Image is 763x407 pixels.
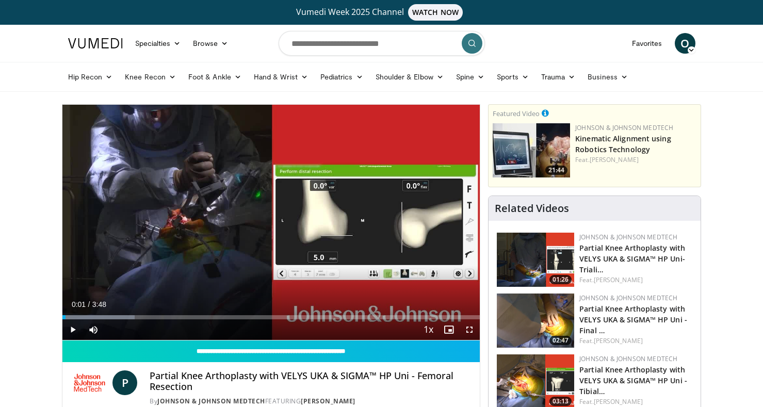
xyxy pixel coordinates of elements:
[369,67,450,87] a: Shoulder & Elbow
[549,275,572,284] span: 01:26
[112,370,137,395] a: P
[157,397,265,405] a: Johnson & Johnson MedTech
[675,33,695,54] a: O
[579,397,692,406] div: Feat.
[579,233,677,241] a: Johnson & Johnson MedTech
[71,370,109,395] img: Johnson & Johnson MedTech
[408,4,463,21] span: WATCH NOW
[301,397,355,405] a: [PERSON_NAME]
[491,67,535,87] a: Sports
[575,123,673,132] a: Johnson & Johnson MedTech
[450,67,491,87] a: Spine
[150,397,472,406] div: By FEATURING
[579,275,692,285] div: Feat.
[594,397,643,406] a: [PERSON_NAME]
[497,233,574,287] a: 01:26
[495,202,569,215] h4: Related Videos
[279,31,485,56] input: Search topics, interventions
[549,397,572,406] span: 03:13
[545,166,567,175] span: 21:44
[497,294,574,348] a: 02:47
[594,336,643,345] a: [PERSON_NAME]
[187,33,234,54] a: Browse
[129,33,187,54] a: Specialties
[68,38,123,48] img: VuMedi Logo
[497,233,574,287] img: 54517014-b7e0-49d7-8366-be4d35b6cc59.png.150x105_q85_crop-smart_upscale.png
[535,67,582,87] a: Trauma
[579,354,677,363] a: Johnson & Johnson MedTech
[248,67,314,87] a: Hand & Wrist
[579,243,685,274] a: Partial Knee Arthoplasty with VELYS UKA & SIGMA™ HP Uni- Triali…
[493,123,570,177] img: 85482610-0380-4aae-aa4a-4a9be0c1a4f1.150x105_q85_crop-smart_upscale.jpg
[314,67,369,87] a: Pediatrics
[70,4,694,21] a: Vumedi Week 2025 ChannelWATCH NOW
[439,319,459,340] button: Enable picture-in-picture mode
[579,336,692,346] div: Feat.
[72,300,86,308] span: 0:01
[581,67,634,87] a: Business
[62,105,480,340] video-js: Video Player
[92,300,106,308] span: 3:48
[88,300,90,308] span: /
[575,134,671,154] a: Kinematic Alignment using Robotics Technology
[150,370,472,393] h4: Partial Knee Arthoplasty with VELYS UKA & SIGMA™ HP Uni - Femoral Resection
[62,67,119,87] a: Hip Recon
[119,67,182,87] a: Knee Recon
[62,319,83,340] button: Play
[62,315,480,319] div: Progress Bar
[579,304,687,335] a: Partial Knee Arthoplasty with VELYS UKA & SIGMA™ HP Uni - Final …
[626,33,669,54] a: Favorites
[575,155,696,165] div: Feat.
[590,155,639,164] a: [PERSON_NAME]
[493,123,570,177] a: 21:44
[579,294,677,302] a: Johnson & Johnson MedTech
[493,109,540,118] small: Featured Video
[182,67,248,87] a: Foot & Ankle
[594,275,643,284] a: [PERSON_NAME]
[497,294,574,348] img: 2dac1888-fcb6-4628-a152-be974a3fbb82.png.150x105_q85_crop-smart_upscale.png
[459,319,480,340] button: Fullscreen
[549,336,572,345] span: 02:47
[418,319,439,340] button: Playback Rate
[83,319,104,340] button: Mute
[579,365,687,396] a: Partial Knee Arthoplasty with VELYS UKA & SIGMA™ HP Uni - Tibial…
